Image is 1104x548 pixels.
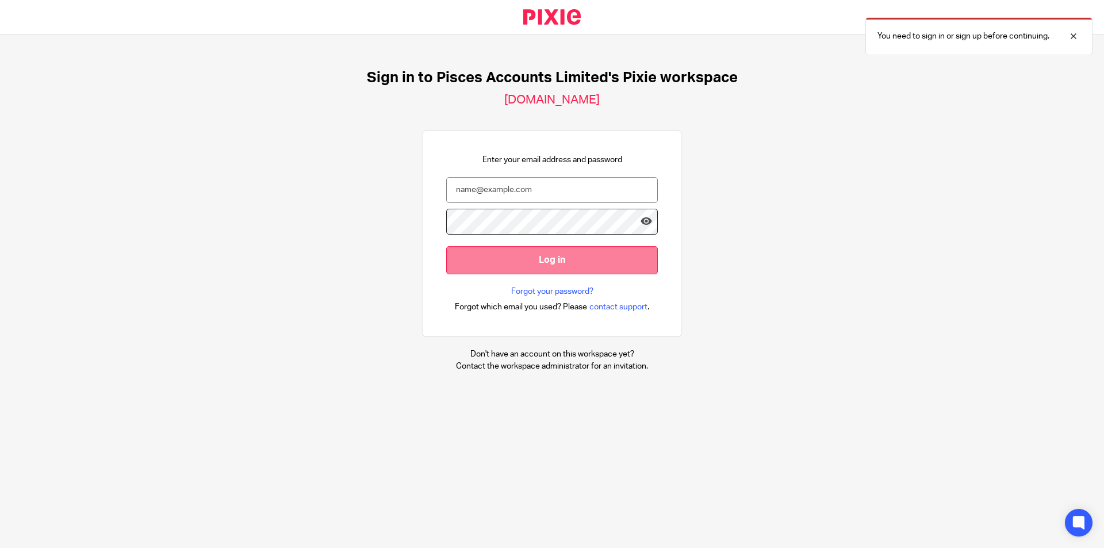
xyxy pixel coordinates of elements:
[455,301,587,313] span: Forgot which email you used? Please
[511,286,593,297] a: Forgot your password?
[877,30,1049,42] p: You need to sign in or sign up before continuing.
[367,69,738,87] h1: Sign in to Pisces Accounts Limited's Pixie workspace
[456,361,648,372] p: Contact the workspace administrator for an invitation.
[446,246,658,274] input: Log in
[456,348,648,360] p: Don't have an account on this workspace yet?
[504,93,600,108] h2: [DOMAIN_NAME]
[446,177,658,203] input: name@example.com
[589,301,647,313] span: contact support
[455,300,650,313] div: .
[482,154,622,166] p: Enter your email address and password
